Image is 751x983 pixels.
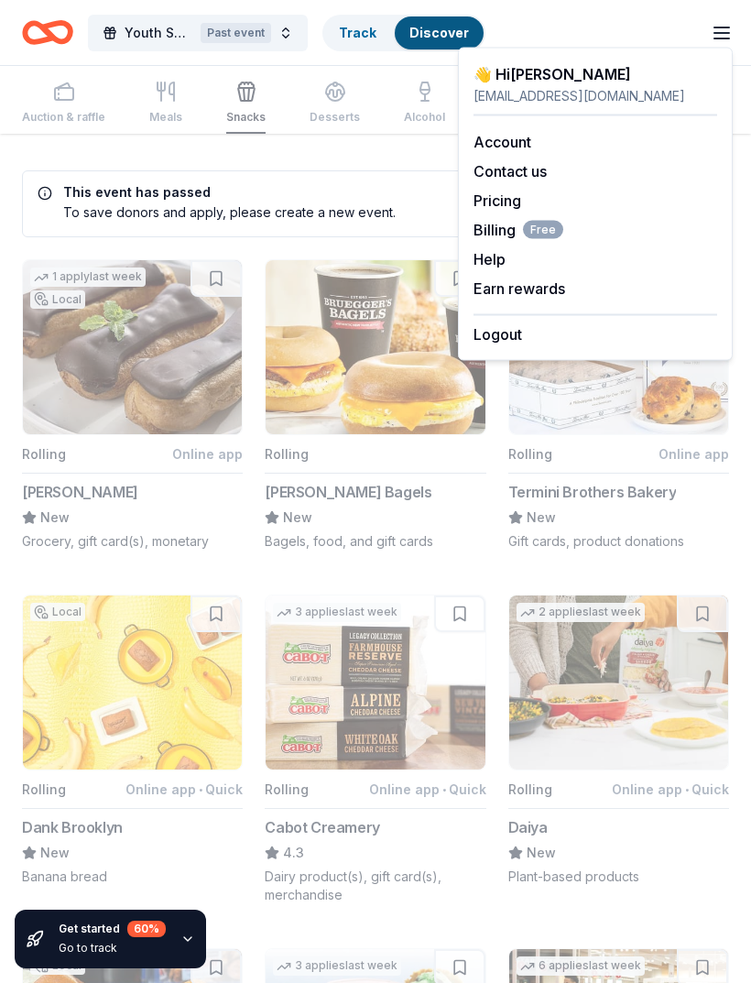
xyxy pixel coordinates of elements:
a: Track [339,25,376,40]
span: Billing [473,219,563,241]
div: Go to track [59,941,166,956]
button: Image for King Kullen1 applylast weekLocalRollingOnline app[PERSON_NAME]NewGrocery, gift card(s),... [22,259,243,551]
button: TrackDiscover [322,15,485,51]
a: Earn rewards [473,279,565,298]
a: Discover [409,25,469,40]
div: Get started [59,921,166,937]
button: Image for Dank BrooklynLocalRollingOnline app•QuickDank BrooklynNewBanana bread [22,595,243,886]
a: Pricing [473,191,521,210]
span: Free [523,221,563,239]
button: Image for Termini Brothers Bakery11 applieslast weekRollingOnline appTermini Brothers BakeryNewGi... [508,259,729,551]
button: Logout [473,323,522,345]
div: [EMAIL_ADDRESS][DOMAIN_NAME] [473,85,717,107]
div: 60 % [127,921,166,937]
h5: This event has passed [38,186,396,199]
a: Account [473,133,531,151]
a: Home [22,11,73,54]
button: Help [473,248,506,270]
span: Youth Summer Art Camp [125,22,193,44]
div: To save donors and apply, please create a new event. [38,202,396,222]
button: Image for Cabot Creamery3 applieslast weekRollingOnline app•QuickCabot Creamery4.3Dairy product(s... [265,595,485,904]
button: BillingFree [473,219,563,241]
button: Contact us [473,160,547,182]
button: Image for Bruegger's BagelsRolling[PERSON_NAME] BagelsNewBagels, food, and gift cards [265,259,485,551]
div: Past event [201,23,271,43]
button: Youth Summer Art CampPast event [88,15,308,51]
div: 👋 Hi [PERSON_NAME] [473,63,717,85]
button: Image for Daiya2 applieslast weekRollingOnline app•QuickDaiyaNewPlant-based products [508,595,729,886]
